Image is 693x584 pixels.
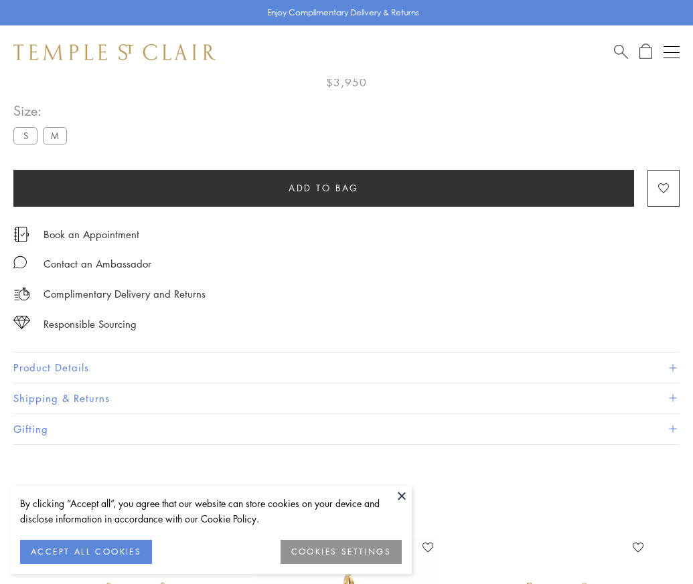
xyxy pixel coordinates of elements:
img: MessageIcon-01_2.svg [13,256,27,269]
button: Gifting [13,414,680,444]
span: $3,950 [326,74,367,91]
button: Product Details [13,353,680,383]
a: Search [614,43,628,60]
button: ACCEPT ALL COOKIES [20,540,152,564]
button: Add to bag [13,170,634,207]
span: Add to bag [289,181,359,195]
label: S [13,127,37,144]
img: Temple St. Clair [13,44,216,60]
p: Enjoy Complimentary Delivery & Returns [267,6,419,19]
button: COOKIES SETTINGS [281,540,402,564]
img: icon_delivery.svg [13,286,30,302]
button: Shipping & Returns [13,383,680,413]
span: Size: [13,100,72,122]
a: Book an Appointment [44,227,139,241]
label: M [43,127,67,144]
button: Open navigation [664,44,680,60]
div: By clicking “Accept all”, you agree that our website can store cookies on your device and disclos... [20,496,402,526]
div: Contact an Ambassador [44,256,151,272]
img: icon_appointment.svg [13,227,29,242]
img: icon_sourcing.svg [13,316,30,329]
div: Responsible Sourcing [44,316,137,332]
a: Open Shopping Bag [639,43,652,60]
p: Complimentary Delivery and Returns [44,286,206,302]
